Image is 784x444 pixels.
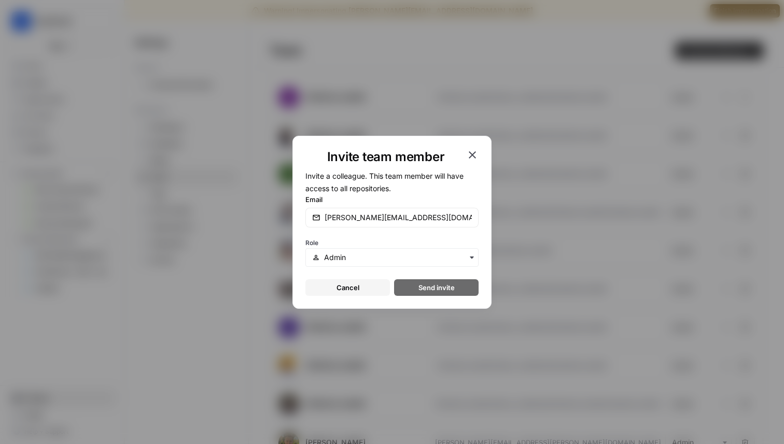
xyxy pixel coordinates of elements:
[418,282,455,293] span: Send invite
[305,171,464,193] span: Invite a colleague. This team member will have access to all repositories.
[325,212,472,223] input: email@company.com
[305,194,479,205] label: Email
[305,279,390,296] button: Cancel
[394,279,479,296] button: Send invite
[337,282,359,293] span: Cancel
[305,239,318,247] span: Role
[305,149,466,165] h1: Invite team member
[324,252,472,263] input: Admin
